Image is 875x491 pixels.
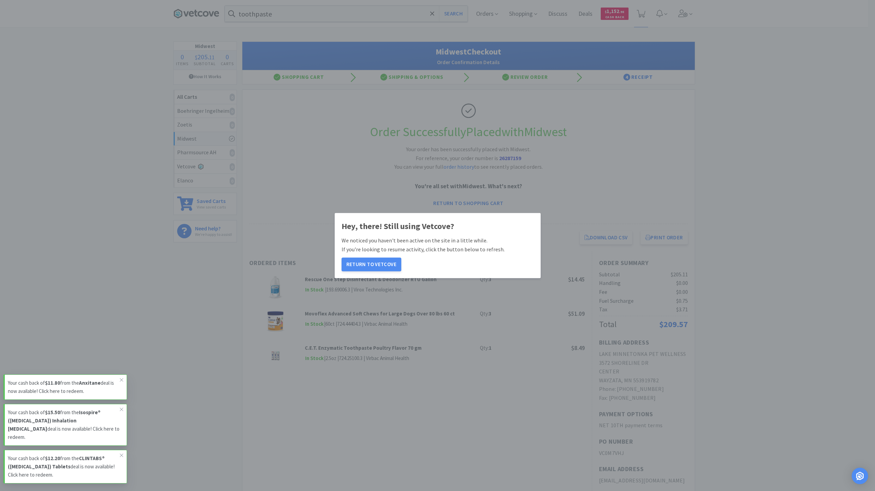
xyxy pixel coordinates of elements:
[852,468,868,484] div: Open Intercom Messenger
[45,380,60,386] strong: $11.80
[8,379,120,395] p: Your cash back of from the deal is now available! Click here to redeem.
[342,237,534,254] p: We noticed you haven't been active on the site in a little while. If you're looking to resume act...
[8,408,120,441] p: Your cash back of from the deal is now available! Click here to redeem.
[45,455,60,462] strong: $12.20
[45,409,60,416] strong: $15.50
[342,258,401,271] button: Return to Vetcove
[8,454,120,479] p: Your cash back of from the deal is now available! Click here to redeem.
[342,220,534,233] h1: Hey, there! Still using Vetcove?
[8,409,101,432] strong: Isospire® ([MEDICAL_DATA]) Inhalation [MEDICAL_DATA]
[79,380,101,386] strong: Anxitane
